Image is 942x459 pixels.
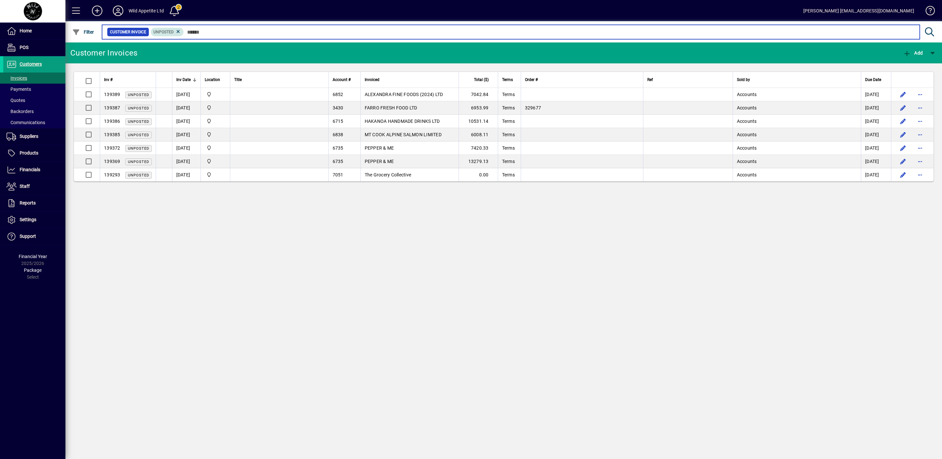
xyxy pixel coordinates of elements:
span: Title [234,76,242,83]
span: Unposted [128,120,149,124]
span: Terms [502,105,515,110]
a: Staff [3,178,65,195]
td: [DATE] [861,155,891,168]
td: [DATE] [172,168,201,181]
span: Unposted [128,93,149,97]
td: [DATE] [861,128,891,141]
span: Accounts [737,159,757,164]
span: 6735 [333,159,343,164]
a: POS [3,40,65,56]
a: Backorders [3,106,65,117]
td: [DATE] [861,88,891,101]
span: 139293 [104,172,120,177]
td: 7420.33 [459,141,498,155]
span: Terms [502,172,515,177]
td: [DATE] [172,115,201,128]
span: Due Date [865,76,881,83]
span: Backorders [7,109,34,114]
td: [DATE] [172,141,201,155]
span: Order # [525,76,538,83]
span: Suppliers [20,134,38,139]
span: Total ($) [474,76,489,83]
div: Due Date [865,76,887,83]
div: Ref [647,76,729,83]
span: Add [903,50,923,56]
div: Order # [525,76,639,83]
div: Account # [333,76,357,83]
a: Payments [3,84,65,95]
span: Wild Appetite Ltd [205,118,226,125]
span: PEPPER & ME [365,159,394,164]
span: PEPPER & ME [365,145,394,151]
button: Edit [898,170,908,180]
span: ALEXANDRA FINE FOODS (2024) LTD [365,92,443,97]
td: [DATE] [861,168,891,181]
button: More options [915,89,925,100]
span: Terms [502,76,513,83]
td: [DATE] [172,128,201,141]
td: 10531.14 [459,115,498,128]
td: 7042.84 [459,88,498,101]
span: Accounts [737,132,757,137]
a: Home [3,23,65,39]
span: 3430 [333,105,343,110]
span: 139389 [104,92,120,97]
span: Invoiced [365,76,379,83]
div: Invoiced [365,76,455,83]
button: Add [901,47,924,59]
button: Edit [898,156,908,167]
span: Accounts [737,105,757,110]
button: Add [87,5,108,17]
span: Filter [72,29,94,35]
span: Unposted [128,160,149,164]
td: 6953.99 [459,101,498,115]
span: Wild Appetite Ltd [205,171,226,178]
button: More options [915,143,925,153]
td: [DATE] [172,88,201,101]
span: The Grocery Collective [365,172,411,177]
button: More options [915,129,925,140]
div: [PERSON_NAME] [EMAIL_ADDRESS][DOMAIN_NAME] [803,6,914,16]
span: Sold by [737,76,750,83]
span: Accounts [737,172,757,177]
span: Terms [502,159,515,164]
span: Invoices [7,75,27,81]
a: Suppliers [3,128,65,145]
div: Wild Appetite Ltd [129,6,164,16]
button: Edit [898,103,908,113]
div: Sold by [737,76,857,83]
span: HAKANOA HANDMADE DRINKS LTD [365,119,440,124]
div: Title [234,76,324,83]
span: Communications [7,120,45,125]
span: 7051 [333,172,343,177]
span: Wild Appetite Ltd [205,131,226,138]
a: Reports [3,195,65,211]
a: Settings [3,212,65,228]
span: MT COOK ALPINE SALMON LIMITED [365,132,442,137]
span: 6852 [333,92,343,97]
span: Inv Date [176,76,191,83]
span: Payments [7,87,31,92]
span: 6735 [333,145,343,151]
a: Knowledge Base [921,1,934,23]
button: Filter [71,26,96,38]
span: 139386 [104,119,120,124]
span: Wild Appetite Ltd [205,104,226,111]
a: Invoices [3,73,65,84]
span: Support [20,234,36,239]
span: POS [20,45,28,50]
button: Edit [898,143,908,153]
span: Reports [20,200,36,205]
span: Financials [20,167,40,172]
span: Accounts [737,145,757,151]
span: Location [205,76,220,83]
td: 0.00 [459,168,498,181]
mat-chip: Customer Invoice Status: Unposted [151,28,184,36]
td: [DATE] [861,141,891,155]
span: Terms [502,132,515,137]
span: Quotes [7,98,25,103]
button: Edit [898,89,908,100]
span: Unposted [128,173,149,177]
span: Financial Year [19,254,47,259]
span: Terms [502,92,515,97]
